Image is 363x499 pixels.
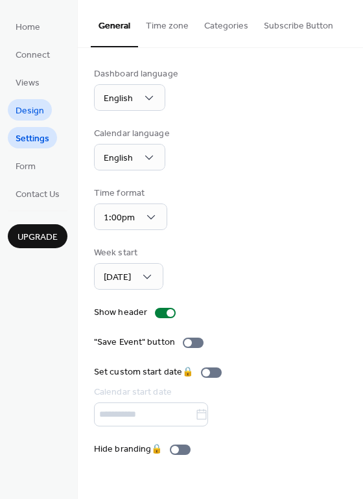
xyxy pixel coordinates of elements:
[16,21,40,34] span: Home
[16,160,36,174] span: Form
[16,49,50,62] span: Connect
[16,76,40,90] span: Views
[8,71,47,93] a: Views
[8,127,57,148] a: Settings
[104,150,133,167] span: English
[18,231,58,244] span: Upgrade
[8,99,52,121] a: Design
[94,306,147,319] div: Show header
[16,188,60,202] span: Contact Us
[8,16,48,37] a: Home
[94,67,178,81] div: Dashboard language
[8,155,43,176] a: Form
[104,209,135,227] span: 1:00pm
[16,104,44,118] span: Design
[16,132,49,146] span: Settings
[94,336,175,349] div: "Save Event" button
[94,246,161,260] div: Week start
[104,269,131,286] span: [DATE]
[104,90,133,108] span: English
[94,127,170,141] div: Calendar language
[8,183,67,204] a: Contact Us
[8,43,58,65] a: Connect
[8,224,67,248] button: Upgrade
[94,187,165,200] div: Time format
